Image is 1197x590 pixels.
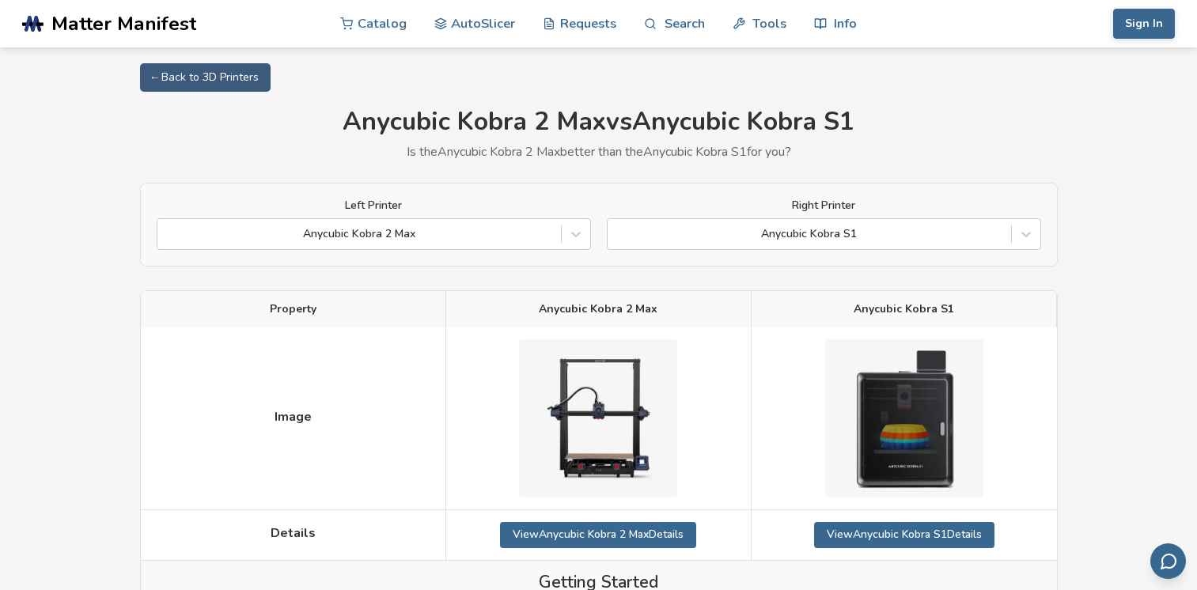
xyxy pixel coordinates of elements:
[271,526,316,540] span: Details
[275,410,312,424] span: Image
[157,199,591,212] label: Left Printer
[825,339,983,497] img: Anycubic Kobra S1
[814,522,994,547] a: ViewAnycubic Kobra S1Details
[1150,543,1186,579] button: Send feedback via email
[270,303,316,316] span: Property
[854,303,954,316] span: Anycubic Kobra S1
[165,228,169,240] input: Anycubic Kobra 2 Max
[140,108,1058,137] h1: Anycubic Kobra 2 Max vs Anycubic Kobra S1
[500,522,696,547] a: ViewAnycubic Kobra 2 MaxDetails
[51,13,196,35] span: Matter Manifest
[1113,9,1175,39] button: Sign In
[607,199,1041,212] label: Right Printer
[519,339,677,497] img: Anycubic Kobra 2 Max
[140,63,271,92] a: ← Back to 3D Printers
[140,145,1058,159] p: Is the Anycubic Kobra 2 Max better than the Anycubic Kobra S1 for you?
[539,303,657,316] span: Anycubic Kobra 2 Max
[616,228,619,240] input: Anycubic Kobra S1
